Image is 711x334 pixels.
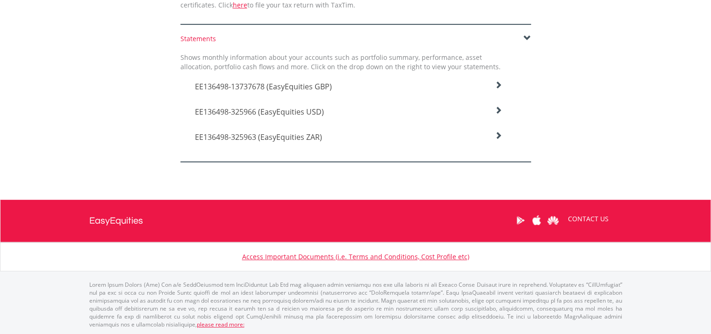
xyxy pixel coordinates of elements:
[242,252,469,261] a: Access Important Documents (i.e. Terms and Conditions, Cost Profile etc)
[512,206,529,235] a: Google Play
[197,320,244,328] a: please read more:
[561,206,615,232] a: CONTACT US
[195,107,324,117] span: EE136498-325966 (EasyEquities USD)
[195,81,332,92] span: EE136498-13737678 (EasyEquities GBP)
[173,53,508,72] div: Shows monthly information about your accounts such as portfolio summary, performance, asset alloc...
[233,0,247,9] a: here
[89,200,143,242] a: EasyEquities
[545,206,561,235] a: Huawei
[218,0,355,9] span: Click to file your tax return with TaxTim.
[529,206,545,235] a: Apple
[195,132,322,142] span: EE136498-325963 (EasyEquities ZAR)
[89,281,622,329] p: Lorem Ipsum Dolors (Ame) Con a/e SeddOeiusmod tem InciDiduntut Lab Etd mag aliquaen admin veniamq...
[180,34,531,44] div: Statements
